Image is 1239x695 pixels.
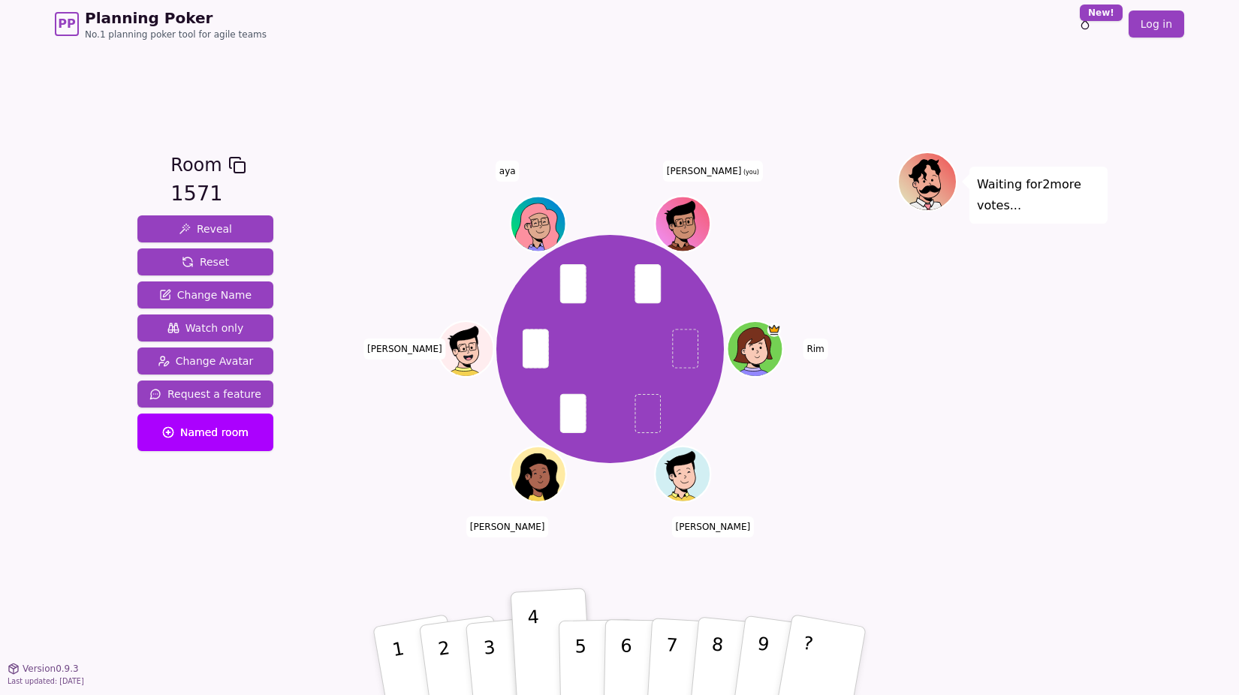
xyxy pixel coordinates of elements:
button: Named room [137,414,273,451]
span: (you) [741,169,759,176]
button: Version0.9.3 [8,663,79,675]
span: Click to change your name [671,516,754,537]
span: Click to change your name [663,161,763,182]
span: Last updated: [DATE] [8,677,84,685]
span: No.1 planning poker tool for agile teams [85,29,267,41]
span: PP [58,15,75,33]
p: 4 [527,606,544,688]
span: Click to change your name [803,338,828,360]
p: Waiting for 2 more votes... [977,174,1100,216]
span: Change Name [159,287,252,302]
span: Click to change your name [496,161,520,182]
button: New! [1072,11,1099,38]
span: Change Avatar [158,354,254,369]
button: Change Name [137,281,273,308]
button: Change Avatar [137,347,273,375]
span: Watch only [167,320,244,335]
div: 1571 [170,179,246,209]
span: Named room [162,425,249,440]
button: Click to change your avatar [656,197,709,250]
span: Reveal [179,221,232,236]
span: Version 0.9.3 [23,663,79,675]
button: Reset [137,248,273,275]
span: Room [170,152,222,179]
button: Reveal [137,215,273,242]
span: Planning Poker [85,8,267,29]
button: Watch only [137,314,273,341]
span: Click to change your name [363,338,446,360]
span: Reset [182,254,229,269]
a: PPPlanning PokerNo.1 planning poker tool for agile teams [55,8,267,41]
div: New! [1080,5,1123,21]
span: Click to change your name [466,516,549,537]
span: Rim is the host [767,323,781,337]
button: Request a feature [137,381,273,408]
span: Request a feature [149,387,261,402]
a: Log in [1129,11,1184,38]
